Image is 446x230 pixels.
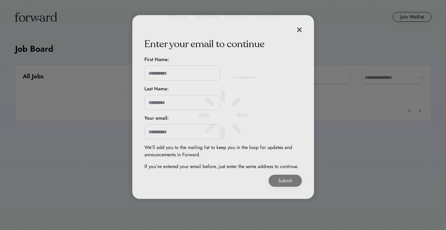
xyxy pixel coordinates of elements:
[144,163,299,170] div: If you’ve entered your email before, just enter the same address to continue.
[144,115,169,122] div: Your email:
[297,27,302,32] img: close.svg
[144,85,169,92] div: Last Name:
[144,56,169,63] div: First Name:
[144,144,302,158] div: We’ll add you to the mailing list to keep you in the loop for updates and announcements in Forward.
[144,37,265,51] div: Enter your email to continue
[269,175,302,187] button: Submit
